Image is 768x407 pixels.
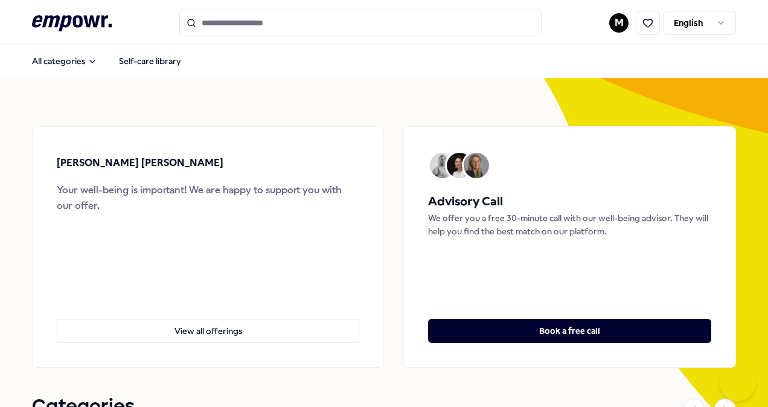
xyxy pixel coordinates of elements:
a: Self-care library [109,49,191,73]
iframe: Help Scout Beacon - Open [720,365,756,401]
img: Avatar [464,153,489,178]
p: We offer you a free 30-minute call with our well-being advisor. They will help you find the best ... [428,211,711,239]
button: View all offerings [57,319,359,343]
button: All categories [22,49,107,73]
input: Search for products, categories or subcategories [179,10,542,36]
nav: Main [22,49,191,73]
button: M [609,13,629,33]
p: [PERSON_NAME] [PERSON_NAME] [57,155,223,171]
div: Your well-being is important! We are happy to support you with our offer. [57,182,359,213]
a: View all offerings [57,300,359,343]
img: Avatar [447,153,472,178]
h5: Advisory Call [428,192,711,211]
button: Book a free call [428,319,711,343]
img: Avatar [430,153,455,178]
